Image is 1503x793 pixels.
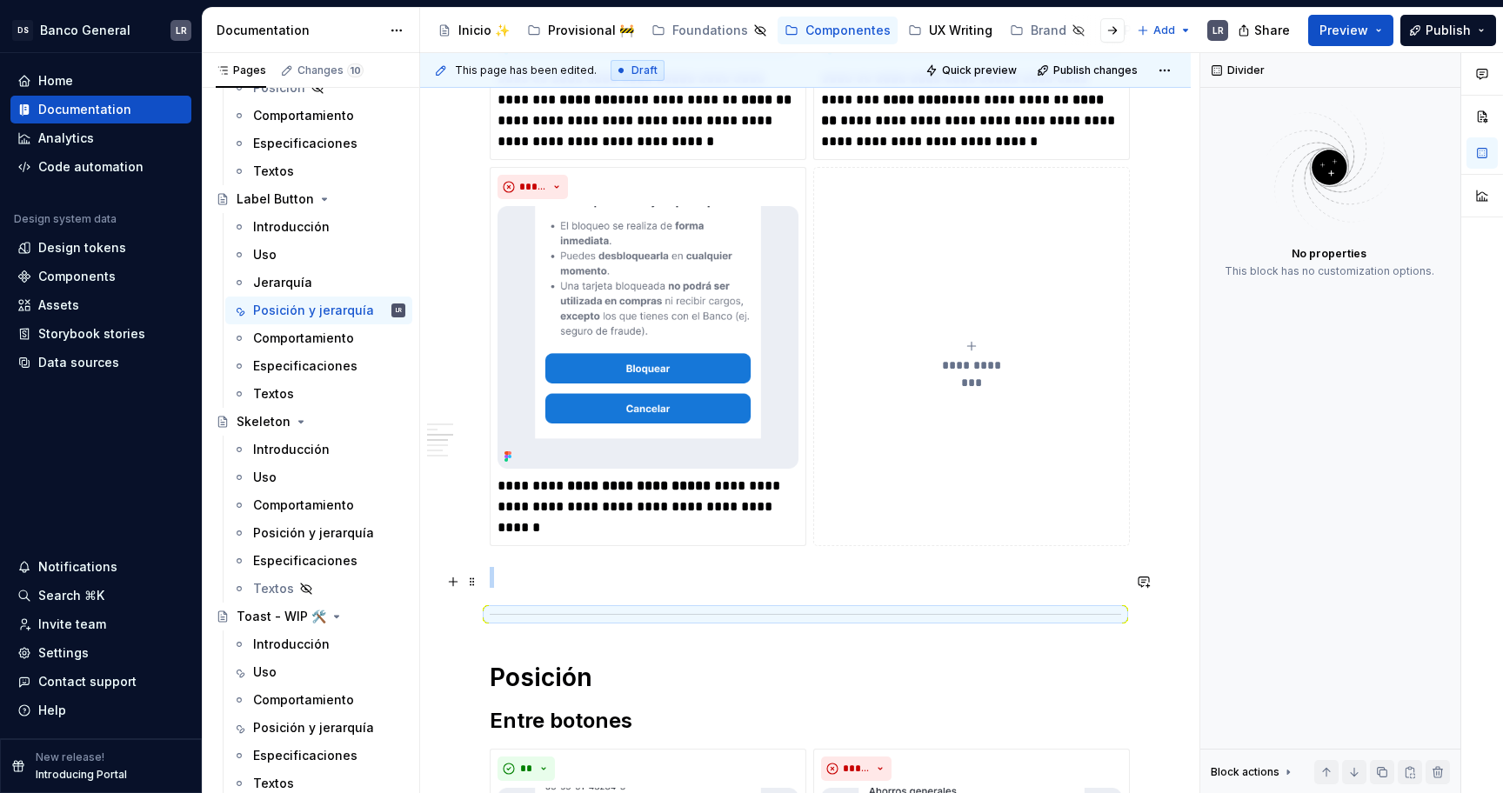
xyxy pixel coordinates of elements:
[805,22,891,39] div: Componentes
[225,436,412,463] a: Introducción
[237,413,291,430] div: Skeleton
[38,644,89,662] div: Settings
[253,302,374,319] div: Posición y jerarquía
[548,22,634,39] div: Provisional 🚧
[225,157,412,185] a: Textos
[253,719,374,736] div: Posición y jerarquía
[1153,23,1175,37] span: Add
[253,663,277,681] div: Uso
[237,608,326,625] div: Toast - WIP 🛠️
[36,768,127,782] p: Introducing Portal
[10,553,191,581] button: Notifications
[253,218,330,236] div: Introducción
[209,603,412,630] a: Toast - WIP 🛠️
[1254,22,1290,39] span: Share
[396,302,402,319] div: LR
[253,246,277,263] div: Uso
[10,639,191,667] a: Settings
[10,582,191,610] button: Search ⌘K
[38,702,66,719] div: Help
[253,441,330,458] div: Introducción
[225,630,412,658] a: Introducción
[253,580,294,597] div: Textos
[225,491,412,519] a: Comportamiento
[631,63,658,77] span: Draft
[455,63,597,77] span: This page has been edited.
[38,297,79,314] div: Assets
[225,658,412,686] a: Uso
[1426,22,1471,39] span: Publish
[253,79,305,97] div: Posición
[1319,22,1368,39] span: Preview
[253,747,357,764] div: Especificaciones
[901,17,999,44] a: UX Writing
[1053,63,1138,77] span: Publish changes
[1132,18,1197,43] button: Add
[645,17,774,44] a: Foundations
[520,17,641,44] a: Provisional 🚧
[253,636,330,653] div: Introducción
[225,269,412,297] a: Jerarquía
[10,696,191,724] button: Help
[10,234,191,262] a: Design tokens
[225,519,412,547] a: Posición y jerarquía
[209,185,412,213] a: Label Button
[3,11,198,49] button: DSBanco GeneralLR
[253,496,354,514] div: Comportamiento
[38,673,137,690] div: Contact support
[38,101,131,118] div: Documentation
[253,274,312,291] div: Jerarquía
[490,707,1121,735] h2: Entre botones
[225,686,412,714] a: Comportamiento
[253,385,294,403] div: Textos
[10,263,191,290] a: Components
[253,135,357,152] div: Especificaciones
[38,239,126,257] div: Design tokens
[225,213,412,241] a: Introducción
[347,63,364,77] span: 10
[253,691,354,709] div: Comportamiento
[225,575,412,603] a: Textos
[942,63,1017,77] span: Quick preview
[225,380,412,408] a: Textos
[297,63,364,77] div: Changes
[253,107,354,124] div: Comportamiento
[36,750,104,764] p: New release!
[38,158,144,176] div: Code automation
[498,206,798,469] img: 10faa7f8-090a-4ebb-8ac5-adecfe83035a.png
[1229,15,1301,46] button: Share
[920,58,1025,83] button: Quick preview
[1211,760,1295,784] div: Block actions
[10,349,191,377] a: Data sources
[38,325,145,343] div: Storybook stories
[225,130,412,157] a: Especificaciones
[253,163,294,180] div: Textos
[10,291,191,319] a: Assets
[1032,58,1146,83] button: Publish changes
[225,547,412,575] a: Especificaciones
[1225,264,1434,278] div: This block has no customization options.
[10,124,191,152] a: Analytics
[253,552,357,570] div: Especificaciones
[38,130,94,147] div: Analytics
[38,268,116,285] div: Components
[225,324,412,352] a: Comportamiento
[38,354,119,371] div: Data sources
[1308,15,1393,46] button: Preview
[38,558,117,576] div: Notifications
[253,524,374,542] div: Posición y jerarquía
[431,13,1128,48] div: Page tree
[253,775,294,792] div: Textos
[253,357,357,375] div: Especificaciones
[1031,22,1066,39] div: Brand
[458,22,510,39] div: Inicio ✨
[253,469,277,486] div: Uso
[490,662,1121,693] h1: Posición
[10,668,191,696] button: Contact support
[778,17,898,44] a: Componentes
[225,352,412,380] a: Especificaciones
[225,241,412,269] a: Uso
[10,96,191,123] a: Documentation
[38,587,104,604] div: Search ⌘K
[253,330,354,347] div: Comportamiento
